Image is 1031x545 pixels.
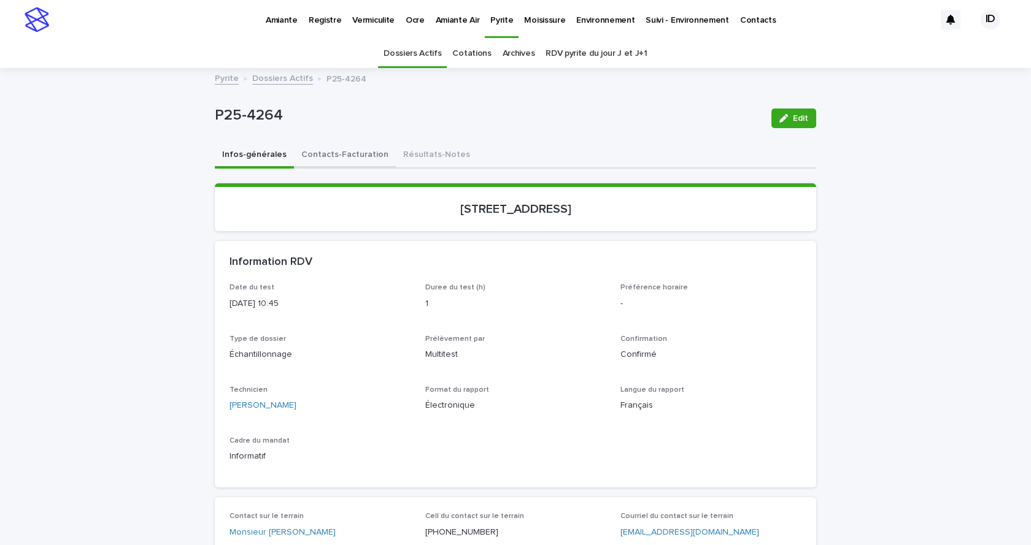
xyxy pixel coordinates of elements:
[230,335,286,343] span: Type de dossier
[620,297,801,310] p: -
[326,71,366,85] p: P25-4264
[25,7,49,32] img: stacker-logo-s-only.png
[425,526,606,539] p: [PHONE_NUMBER]
[230,526,336,539] a: Monsieur [PERSON_NAME]
[620,399,801,412] p: Français
[230,437,290,444] span: Cadre du mandat
[252,71,313,85] a: Dossiers Actifs
[396,143,477,169] button: Résultats-Notes
[425,284,485,291] span: Duree du test (h)
[230,202,801,216] p: [STREET_ADDRESS]
[215,107,762,124] p: P25-4264
[620,284,688,291] span: Préférence horaire
[230,386,268,394] span: Technicien
[771,109,816,128] button: Edit
[425,348,606,361] p: Multitest
[230,513,304,520] span: Contact sur le terrain
[425,513,524,520] span: Cell du contact sur le terrain
[546,39,647,68] a: RDV pyrite du jour J et J+1
[503,39,535,68] a: Archives
[425,297,606,310] p: 1
[425,399,606,412] p: Électronique
[620,335,667,343] span: Confirmation
[384,39,441,68] a: Dossiers Actifs
[452,39,491,68] a: Cotations
[981,10,1000,29] div: ID
[230,297,411,310] p: [DATE] 10:45
[425,386,489,394] span: Format du rapport
[620,528,759,536] a: [EMAIL_ADDRESS][DOMAIN_NAME]
[620,386,684,394] span: Langue du rapport
[294,143,396,169] button: Contacts-Facturation
[425,335,485,343] span: Prélèvement par
[215,71,239,85] a: Pyrite
[230,399,296,412] a: [PERSON_NAME]
[620,348,801,361] p: Confirmé
[230,348,411,361] p: Échantillonnage
[793,114,808,123] span: Edit
[230,256,312,269] h2: Information RDV
[620,513,733,520] span: Courriel du contact sur le terrain
[230,284,274,291] span: Date du test
[230,450,411,463] p: Informatif
[215,143,294,169] button: Infos-générales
